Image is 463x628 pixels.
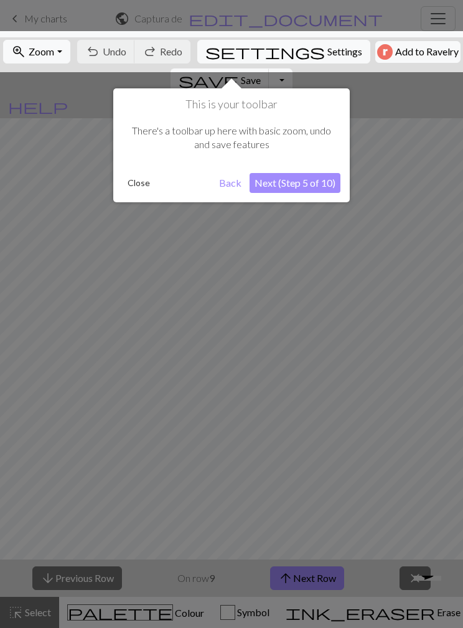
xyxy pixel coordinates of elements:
h1: This is your toolbar [123,98,340,111]
button: Next (Step 5 of 10) [250,173,340,193]
button: Back [214,173,246,193]
div: There's a toolbar up here with basic zoom, undo and save features [123,111,340,164]
div: This is your toolbar [113,88,350,202]
button: Close [123,174,155,192]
